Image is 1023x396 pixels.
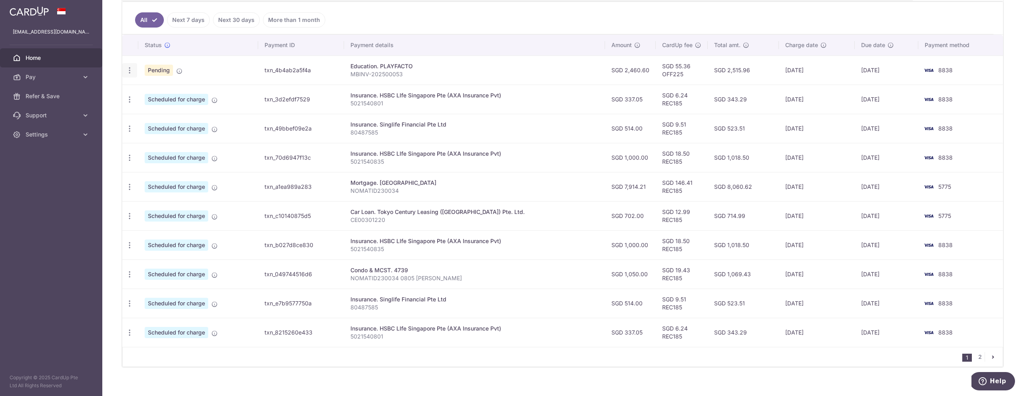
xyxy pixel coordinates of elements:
td: SGD 9.51 REC185 [656,289,708,318]
a: 2 [975,352,985,362]
span: 5775 [938,212,951,219]
td: txn_4b4ab2a5f4a [258,55,344,85]
td: [DATE] [779,85,855,114]
span: 8838 [938,329,953,336]
p: MBINV-202500053 [350,70,599,78]
td: [DATE] [779,55,855,85]
img: Bank Card [921,65,937,75]
td: SGD 337.05 [605,85,656,114]
a: More than 1 month [263,12,325,28]
img: Bank Card [921,211,937,221]
span: Scheduled for charge [145,327,208,338]
div: Education. PLAYFACTO [350,62,599,70]
td: SGD 343.29 [708,85,778,114]
nav: pager [962,347,1003,366]
span: Settings [26,131,78,139]
td: txn_8215260e433 [258,318,344,347]
td: txn_c10140875d5 [258,201,344,230]
span: Total amt. [714,41,740,49]
div: Mortgage. [GEOGRAPHIC_DATA] [350,179,599,187]
span: Scheduled for charge [145,181,208,192]
td: SGD 337.05 [605,318,656,347]
td: SGD 523.51 [708,289,778,318]
img: Bank Card [921,124,937,133]
span: Scheduled for charge [145,240,208,251]
td: txn_3d2efdf7529 [258,85,344,114]
td: SGD 514.00 [605,114,656,143]
td: [DATE] [779,201,855,230]
td: SGD 1,069.43 [708,259,778,289]
span: Home [26,54,78,62]
p: 80487585 [350,129,599,137]
span: Scheduled for charge [145,298,208,309]
td: SGD 714.99 [708,201,778,230]
div: Insurance. HSBC LIfe Singapore Pte (AXA Insurance Pvt) [350,150,599,158]
td: SGD 1,000.00 [605,143,656,172]
p: [EMAIL_ADDRESS][DOMAIN_NAME] [13,28,90,36]
span: 8838 [938,125,953,132]
td: SGD 18.50 REC185 [656,143,708,172]
td: txn_70d6947f13c [258,143,344,172]
td: SGD 6.24 REC185 [656,85,708,114]
span: Scheduled for charge [145,210,208,222]
iframe: Opens a widget where you can find more information [971,372,1015,392]
td: [DATE] [855,230,918,259]
span: Scheduled for charge [145,94,208,105]
img: Bank Card [921,95,937,104]
td: [DATE] [855,55,918,85]
img: Bank Card [921,328,937,337]
td: SGD 8,060.62 [708,172,778,201]
td: [DATE] [779,259,855,289]
td: [DATE] [779,114,855,143]
span: 8838 [938,271,953,277]
div: Insurance. HSBC LIfe Singapore Pte (AXA Insurance Pvt) [350,91,599,99]
th: Payment details [344,35,605,55]
td: SGD 146.41 REC185 [656,172,708,201]
div: Condo & MCST. 4739 [350,266,599,274]
td: SGD 2,460.60 [605,55,656,85]
p: 5021540801 [350,99,599,107]
div: Car Loan. Tokyo Century Leasing ([GEOGRAPHIC_DATA]) Pte. Ltd. [350,208,599,216]
div: Insurance. HSBC LIfe Singapore Pte (AXA Insurance Pvt) [350,325,599,333]
div: Insurance. Singlife Financial Pte Ltd [350,295,599,303]
td: [DATE] [779,318,855,347]
p: 80487585 [350,303,599,311]
td: txn_049744516d6 [258,259,344,289]
td: [DATE] [779,289,855,318]
img: Bank Card [921,299,937,308]
a: Next 30 days [213,12,260,28]
li: 1 [962,354,972,362]
p: NOMATID230034 0805 [PERSON_NAME] [350,274,599,282]
td: [DATE] [855,85,918,114]
td: [DATE] [855,289,918,318]
td: SGD 514.00 [605,289,656,318]
span: Pay [26,73,78,81]
span: Scheduled for charge [145,269,208,280]
img: Bank Card [921,240,937,250]
th: Payment ID [258,35,344,55]
span: Support [26,111,78,119]
td: SGD 7,914.21 [605,172,656,201]
td: [DATE] [779,172,855,201]
span: Scheduled for charge [145,123,208,134]
td: txn_49bbef09e2a [258,114,344,143]
td: SGD 1,018.50 [708,143,778,172]
a: All [135,12,164,28]
td: [DATE] [855,143,918,172]
p: CE00301220 [350,216,599,224]
img: CardUp [10,6,49,16]
a: Next 7 days [167,12,210,28]
td: SGD 523.51 [708,114,778,143]
span: 8838 [938,300,953,307]
td: SGD 1,050.00 [605,259,656,289]
td: txn_b027d8ce830 [258,230,344,259]
img: Bank Card [921,182,937,192]
td: SGD 55.36 OFF225 [656,55,708,85]
p: 5021540835 [350,245,599,253]
td: SGD 1,000.00 [605,230,656,259]
span: 8838 [938,242,953,248]
div: Insurance. HSBC LIfe Singapore Pte (AXA Insurance Pvt) [350,237,599,245]
td: SGD 343.29 [708,318,778,347]
span: Charge date [785,41,818,49]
